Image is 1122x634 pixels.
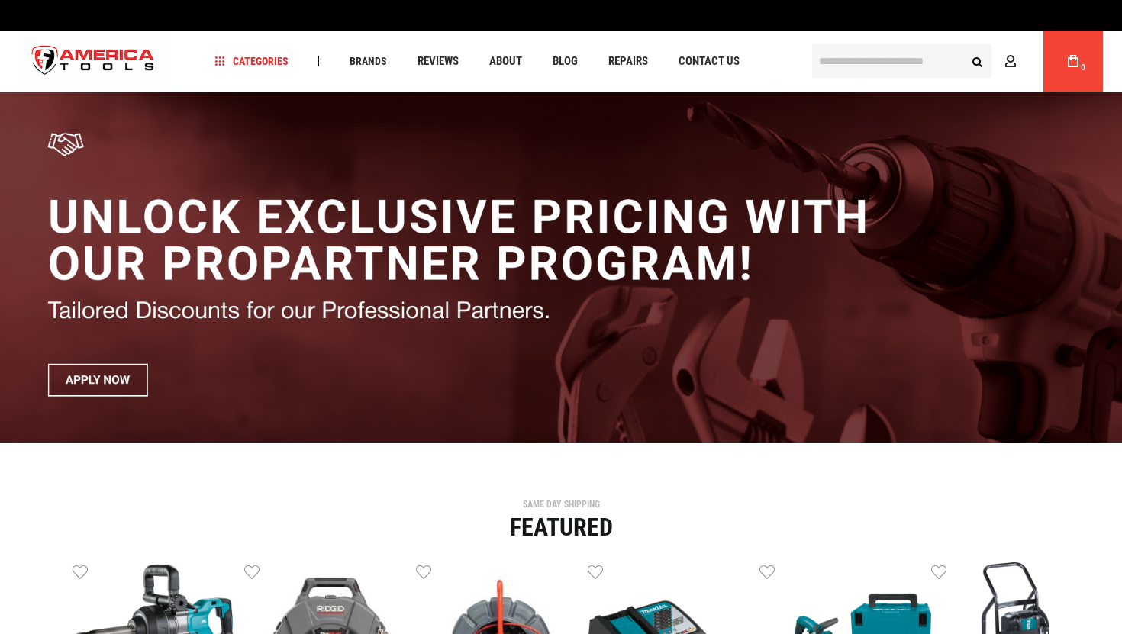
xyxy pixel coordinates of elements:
a: 0 [1059,31,1088,92]
a: Brands [343,51,394,72]
a: Blog [546,51,585,72]
span: Brands [350,56,387,66]
div: Featured [15,515,1107,539]
div: SAME DAY SHIPPING [15,500,1107,509]
a: Repairs [601,51,655,72]
span: Repairs [608,56,648,67]
span: 0 [1081,63,1085,72]
a: About [482,51,529,72]
img: America Tools [19,33,167,90]
a: Categories [208,51,295,72]
a: store logo [19,33,167,90]
button: Search [962,47,991,76]
span: Blog [553,56,578,67]
span: Categories [215,56,289,66]
span: About [489,56,522,67]
a: Reviews [411,51,466,72]
span: Contact Us [679,56,740,67]
span: Reviews [418,56,459,67]
a: Contact Us [672,51,746,72]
